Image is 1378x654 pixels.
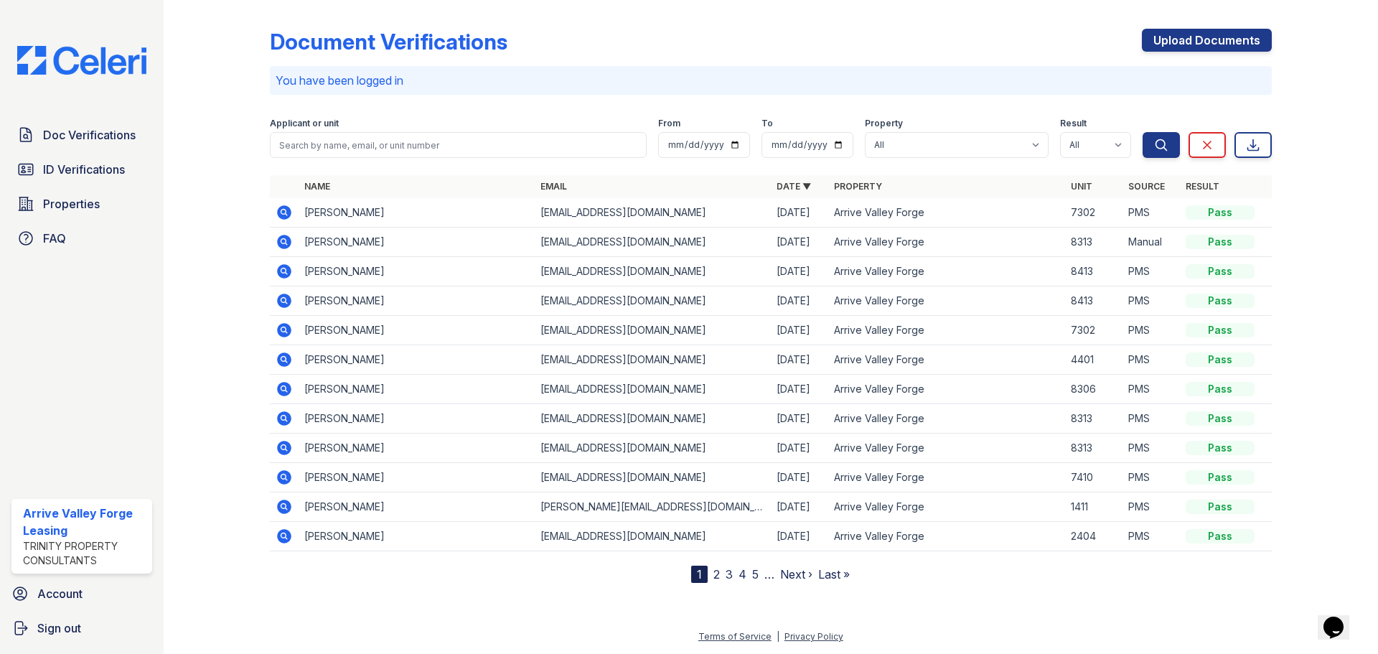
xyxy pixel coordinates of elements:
td: [PERSON_NAME] [299,286,535,316]
div: Pass [1186,411,1255,426]
div: Pass [1186,352,1255,367]
td: [EMAIL_ADDRESS][DOMAIN_NAME] [535,257,771,286]
td: [DATE] [771,257,828,286]
td: Arrive Valley Forge [828,257,1064,286]
td: [PERSON_NAME] [299,463,535,492]
td: 8313 [1065,228,1122,257]
td: [DATE] [771,434,828,463]
a: 4 [739,567,746,581]
td: Arrive Valley Forge [828,404,1064,434]
td: 8413 [1065,257,1122,286]
a: Next › [780,567,812,581]
td: 1411 [1065,492,1122,522]
td: PMS [1122,345,1180,375]
td: [EMAIL_ADDRESS][DOMAIN_NAME] [535,316,771,345]
div: Pass [1186,323,1255,337]
a: FAQ [11,224,152,253]
td: 2404 [1065,522,1122,551]
td: Arrive Valley Forge [828,198,1064,228]
label: From [658,118,680,129]
td: Arrive Valley Forge [828,522,1064,551]
img: CE_Logo_Blue-a8612792a0a2168367f1c8372b55b34899dd931a85d93a1a3d3e32e68fde9ad4.png [6,46,158,75]
td: [PERSON_NAME] [299,404,535,434]
td: 7302 [1065,198,1122,228]
a: Terms of Service [698,631,772,642]
td: PMS [1122,522,1180,551]
td: [DATE] [771,286,828,316]
div: Pass [1186,294,1255,308]
span: ID Verifications [43,161,125,178]
iframe: chat widget [1318,597,1364,640]
td: [PERSON_NAME] [299,375,535,404]
span: … [764,566,774,583]
td: [EMAIL_ADDRESS][DOMAIN_NAME] [535,345,771,375]
a: Account [6,579,158,608]
td: [PERSON_NAME] [299,434,535,463]
td: [DATE] [771,492,828,522]
div: Pass [1186,382,1255,396]
div: Arrive Valley Forge Leasing [23,505,146,539]
td: [EMAIL_ADDRESS][DOMAIN_NAME] [535,463,771,492]
td: 8313 [1065,434,1122,463]
span: FAQ [43,230,66,247]
td: PMS [1122,434,1180,463]
a: 5 [752,567,759,581]
td: Arrive Valley Forge [828,434,1064,463]
div: Trinity Property Consultants [23,539,146,568]
td: Arrive Valley Forge [828,345,1064,375]
label: Applicant or unit [270,118,339,129]
td: PMS [1122,375,1180,404]
td: [PERSON_NAME] [299,522,535,551]
td: PMS [1122,463,1180,492]
td: 7302 [1065,316,1122,345]
td: [EMAIL_ADDRESS][DOMAIN_NAME] [535,404,771,434]
div: Pass [1186,264,1255,279]
td: PMS [1122,198,1180,228]
label: Result [1060,118,1087,129]
td: [PERSON_NAME] [299,198,535,228]
span: Sign out [37,620,81,637]
p: You have been logged in [276,72,1266,89]
td: [PERSON_NAME] [299,316,535,345]
div: | [777,631,779,642]
div: Pass [1186,470,1255,485]
td: [PERSON_NAME] [299,492,535,522]
td: [DATE] [771,316,828,345]
div: Pass [1186,500,1255,514]
td: Arrive Valley Forge [828,228,1064,257]
td: [EMAIL_ADDRESS][DOMAIN_NAME] [535,198,771,228]
div: Pass [1186,441,1255,455]
div: Document Verifications [270,29,507,55]
td: [EMAIL_ADDRESS][DOMAIN_NAME] [535,286,771,316]
a: Name [304,181,330,192]
input: Search by name, email, or unit number [270,132,647,158]
a: Unit [1071,181,1092,192]
div: Pass [1186,235,1255,249]
td: Arrive Valley Forge [828,375,1064,404]
button: Sign out [6,614,158,643]
div: Pass [1186,205,1255,220]
span: Properties [43,195,100,212]
a: Date ▼ [777,181,811,192]
td: [PERSON_NAME] [299,228,535,257]
td: [PERSON_NAME] [299,345,535,375]
a: Email [540,181,567,192]
td: [DATE] [771,228,828,257]
td: [DATE] [771,345,828,375]
div: 1 [691,566,708,583]
td: [EMAIL_ADDRESS][DOMAIN_NAME] [535,375,771,404]
td: Arrive Valley Forge [828,492,1064,522]
a: 2 [713,567,720,581]
a: Source [1128,181,1165,192]
a: ID Verifications [11,155,152,184]
td: [DATE] [771,375,828,404]
td: 4401 [1065,345,1122,375]
label: Property [865,118,903,129]
td: [EMAIL_ADDRESS][DOMAIN_NAME] [535,522,771,551]
td: [DATE] [771,198,828,228]
td: 8306 [1065,375,1122,404]
td: PMS [1122,404,1180,434]
a: Privacy Policy [784,631,843,642]
a: Properties [11,190,152,218]
td: [DATE] [771,522,828,551]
